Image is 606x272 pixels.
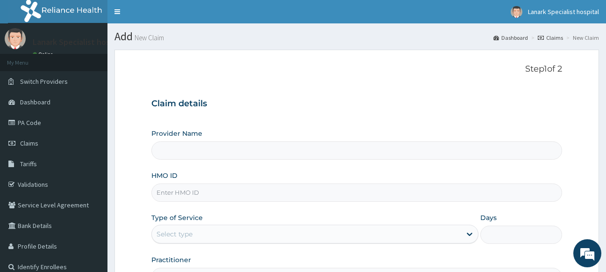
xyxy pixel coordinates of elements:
a: Dashboard [493,34,528,42]
input: Enter HMO ID [151,184,563,202]
span: Dashboard [20,98,50,106]
span: Switch Providers [20,77,68,86]
label: Type of Service [151,213,203,222]
a: Online [33,51,55,58]
span: Claims [20,139,38,147]
h1: Add [114,30,599,43]
label: HMO ID [151,171,178,180]
label: Days [480,213,497,222]
span: Lanark Specialist hospital [528,7,599,16]
label: Practitioner [151,255,191,265]
span: Tariffs [20,160,37,168]
small: New Claim [133,34,164,41]
img: User Image [511,6,522,18]
label: Provider Name [151,129,202,138]
p: Step 1 of 2 [151,64,563,74]
li: New Claim [564,34,599,42]
h3: Claim details [151,99,563,109]
p: Lanark Specialist hospital [33,38,127,46]
img: User Image [5,28,26,49]
div: Select type [157,229,192,239]
a: Claims [538,34,563,42]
